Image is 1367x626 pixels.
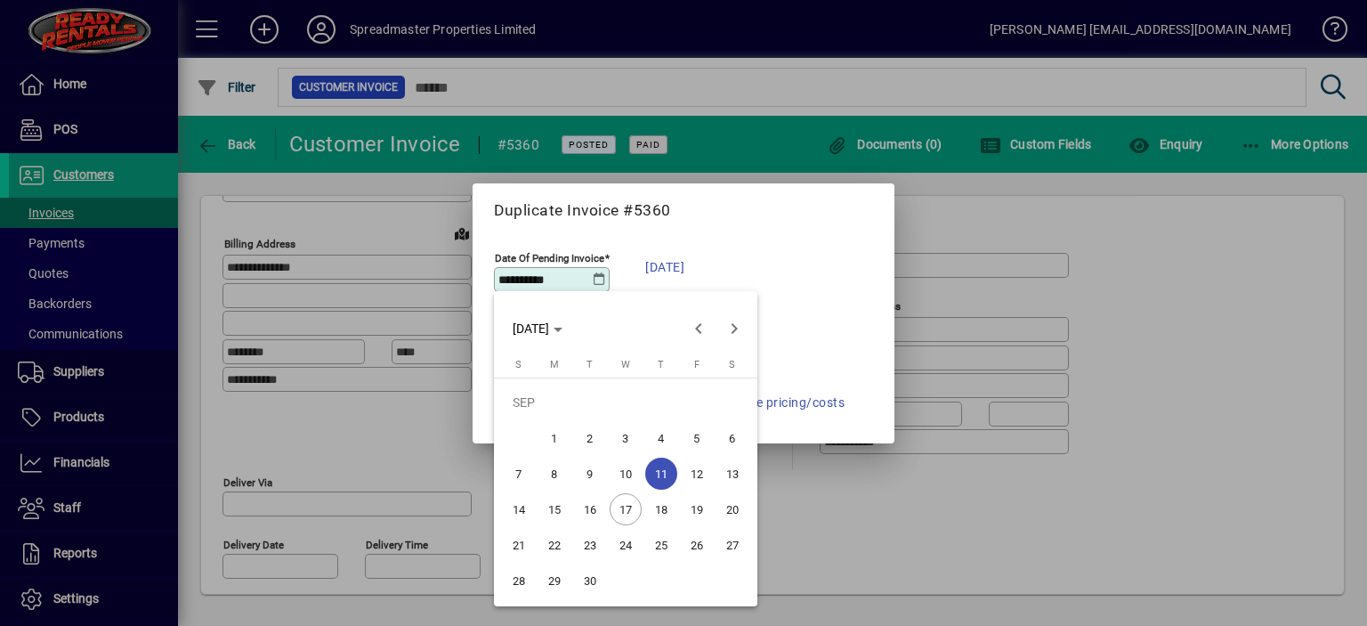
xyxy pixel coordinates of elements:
button: Sat Sep 13 2025 [715,456,750,492]
button: Wed Sep 17 2025 [608,492,643,527]
button: Tue Sep 02 2025 [572,420,608,456]
span: 21 [503,529,535,561]
span: 1 [538,422,570,454]
button: Fri Sep 05 2025 [679,420,715,456]
button: Sun Sep 21 2025 [501,527,537,563]
span: 25 [645,529,677,561]
span: 24 [610,529,642,561]
button: Tue Sep 30 2025 [572,563,608,598]
button: Thu Sep 25 2025 [643,527,679,563]
span: T [586,359,593,370]
button: Sat Sep 06 2025 [715,420,750,456]
span: 26 [681,529,713,561]
span: 30 [574,565,606,597]
span: F [694,359,700,370]
button: Wed Sep 24 2025 [608,527,643,563]
span: 11 [645,458,677,490]
span: 17 [610,493,642,525]
span: 10 [610,458,642,490]
span: S [729,359,735,370]
span: 2 [574,422,606,454]
button: Tue Sep 16 2025 [572,492,608,527]
button: Fri Sep 26 2025 [679,527,715,563]
button: Fri Sep 19 2025 [679,492,715,527]
button: Sat Sep 27 2025 [715,527,750,563]
button: Sun Sep 28 2025 [501,563,537,598]
span: 14 [503,493,535,525]
span: 20 [716,493,748,525]
button: Next month [716,311,752,346]
span: 19 [681,493,713,525]
span: W [621,359,630,370]
button: Thu Sep 11 2025 [643,456,679,492]
span: 28 [503,565,535,597]
span: 8 [538,458,570,490]
td: SEP [501,385,750,420]
span: 5 [681,422,713,454]
span: S [515,359,522,370]
span: 27 [716,529,748,561]
button: Mon Sep 15 2025 [537,492,572,527]
button: Fri Sep 12 2025 [679,456,715,492]
span: 12 [681,458,713,490]
button: Previous month [681,311,716,346]
button: Mon Sep 01 2025 [537,420,572,456]
button: Thu Sep 18 2025 [643,492,679,527]
span: T [658,359,664,370]
span: 3 [610,422,642,454]
span: 18 [645,493,677,525]
button: Sun Sep 14 2025 [501,492,537,527]
span: 23 [574,529,606,561]
span: 16 [574,493,606,525]
button: Mon Sep 08 2025 [537,456,572,492]
button: Mon Sep 29 2025 [537,563,572,598]
span: 13 [716,458,748,490]
span: 15 [538,493,570,525]
button: Sun Sep 07 2025 [501,456,537,492]
span: 29 [538,565,570,597]
button: Mon Sep 22 2025 [537,527,572,563]
button: Tue Sep 23 2025 [572,527,608,563]
span: 6 [716,422,748,454]
button: Wed Sep 10 2025 [608,456,643,492]
button: Sat Sep 20 2025 [715,492,750,527]
span: [DATE] [513,321,549,336]
span: 7 [503,458,535,490]
button: Thu Sep 04 2025 [643,420,679,456]
span: 9 [574,458,606,490]
span: 22 [538,529,570,561]
span: 4 [645,422,677,454]
button: Choose month and year [506,313,570,345]
span: M [550,359,559,370]
button: Wed Sep 03 2025 [608,420,643,456]
button: Tue Sep 09 2025 [572,456,608,492]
